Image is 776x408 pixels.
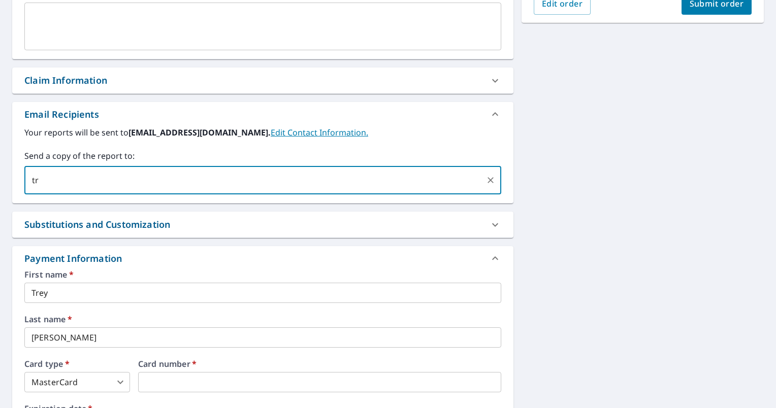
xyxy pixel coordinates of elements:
[24,270,501,279] label: First name
[24,108,99,121] div: Email Recipients
[24,360,130,368] label: Card type
[138,372,501,392] iframe: secure payment field
[483,173,498,187] button: Clear
[128,127,271,138] b: [EMAIL_ADDRESS][DOMAIN_NAME].
[24,218,170,231] div: Substitutions and Customization
[24,150,501,162] label: Send a copy of the report to:
[12,67,513,93] div: Claim Information
[24,74,107,87] div: Claim Information
[271,127,368,138] a: EditContactInfo
[24,126,501,139] label: Your reports will be sent to
[24,372,130,392] div: MasterCard
[24,252,126,265] div: Payment Information
[12,212,513,237] div: Substitutions and Customization
[12,102,513,126] div: Email Recipients
[138,360,501,368] label: Card number
[12,246,513,270] div: Payment Information
[24,315,501,323] label: Last name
